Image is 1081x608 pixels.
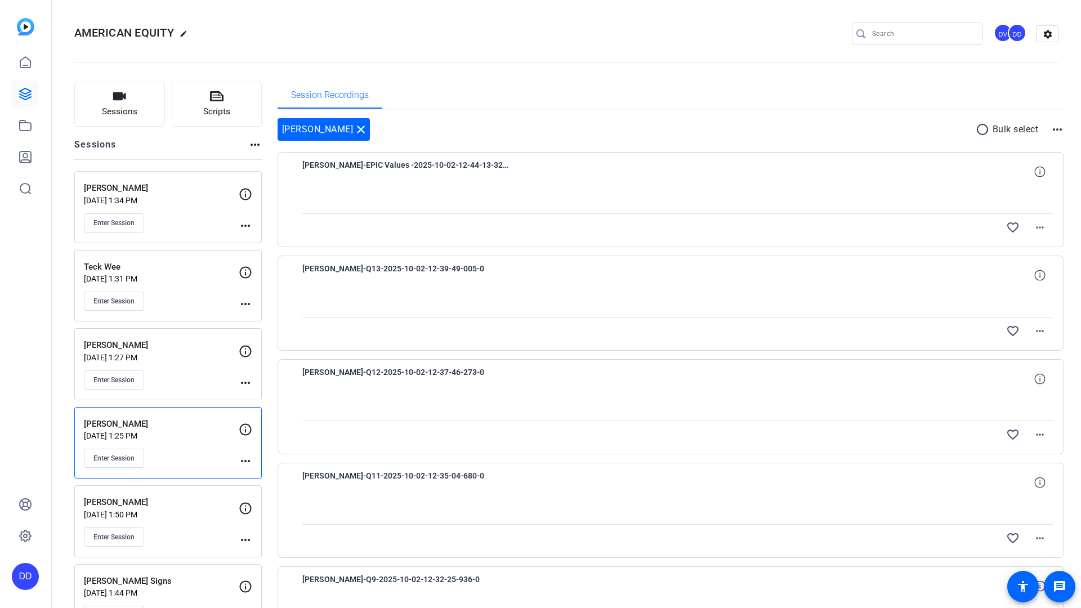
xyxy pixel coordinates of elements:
mat-icon: more_horiz [239,454,252,468]
mat-icon: favorite_border [1006,531,1020,545]
button: Enter Session [84,213,144,233]
mat-icon: close [354,123,368,136]
p: [PERSON_NAME] [84,339,239,352]
mat-icon: more_horiz [1033,221,1047,234]
ngx-avatar: dave delk [1008,24,1028,43]
span: Enter Session [93,218,135,227]
p: Teck Wee [84,261,239,274]
div: DD [12,563,39,590]
button: Sessions [74,82,165,127]
span: Enter Session [93,375,135,385]
button: Scripts [172,82,262,127]
p: [PERSON_NAME] [84,182,239,195]
p: [PERSON_NAME] [84,496,239,509]
button: Enter Session [84,292,144,311]
span: Enter Session [93,297,135,306]
mat-icon: more_horiz [239,376,252,390]
mat-icon: accessibility [1016,580,1030,593]
p: [DATE] 1:44 PM [84,588,239,597]
span: [PERSON_NAME]-Q11-2025-10-02-12-35-04-680-0 [302,469,511,496]
span: Scripts [203,105,230,118]
span: [PERSON_NAME]-Q9-2025-10-02-12-32-25-936-0 [302,573,511,600]
mat-icon: favorite_border [1006,428,1020,441]
span: [PERSON_NAME]-EPIC Values -2025-10-02-12-44-13-321-0 [302,158,511,185]
p: Bulk select [993,123,1039,136]
span: [PERSON_NAME]-Q12-2025-10-02-12-37-46-273-0 [302,365,511,392]
img: blue-gradient.svg [17,18,34,35]
div: DD [1008,24,1026,42]
mat-icon: more_horiz [1033,531,1047,545]
div: [PERSON_NAME] [278,118,370,141]
mat-icon: edit [180,30,193,43]
span: AMERICAN EQUITY [74,26,174,39]
p: [PERSON_NAME] [84,418,239,431]
button: Enter Session [84,527,144,547]
mat-icon: settings [1037,26,1059,43]
button: Enter Session [84,449,144,468]
p: [DATE] 1:31 PM [84,274,239,283]
ngx-avatar: David Vogel [994,24,1013,43]
mat-icon: favorite_border [1006,324,1020,338]
h2: Sessions [74,138,117,159]
p: [PERSON_NAME] Signs [84,575,239,588]
mat-icon: message [1053,580,1066,593]
span: Enter Session [93,454,135,463]
span: Sessions [102,105,137,118]
span: Session Recordings [291,91,369,100]
input: Search [872,27,973,41]
p: [DATE] 1:34 PM [84,196,239,205]
p: [DATE] 1:25 PM [84,431,239,440]
button: Enter Session [84,370,144,390]
mat-icon: more_horiz [239,297,252,311]
mat-icon: more_horiz [239,219,252,233]
span: Enter Session [93,533,135,542]
mat-icon: more_horiz [248,138,262,151]
mat-icon: favorite_border [1006,221,1020,234]
span: [PERSON_NAME]-Q13-2025-10-02-12-39-49-005-0 [302,262,511,289]
mat-icon: more_horiz [1033,428,1047,441]
mat-icon: more_horiz [1051,123,1064,136]
mat-icon: radio_button_unchecked [976,123,993,136]
p: [DATE] 1:27 PM [84,353,239,362]
mat-icon: more_horiz [1033,324,1047,338]
p: [DATE] 1:50 PM [84,510,239,519]
div: DV [994,24,1012,42]
mat-icon: more_horiz [239,533,252,547]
